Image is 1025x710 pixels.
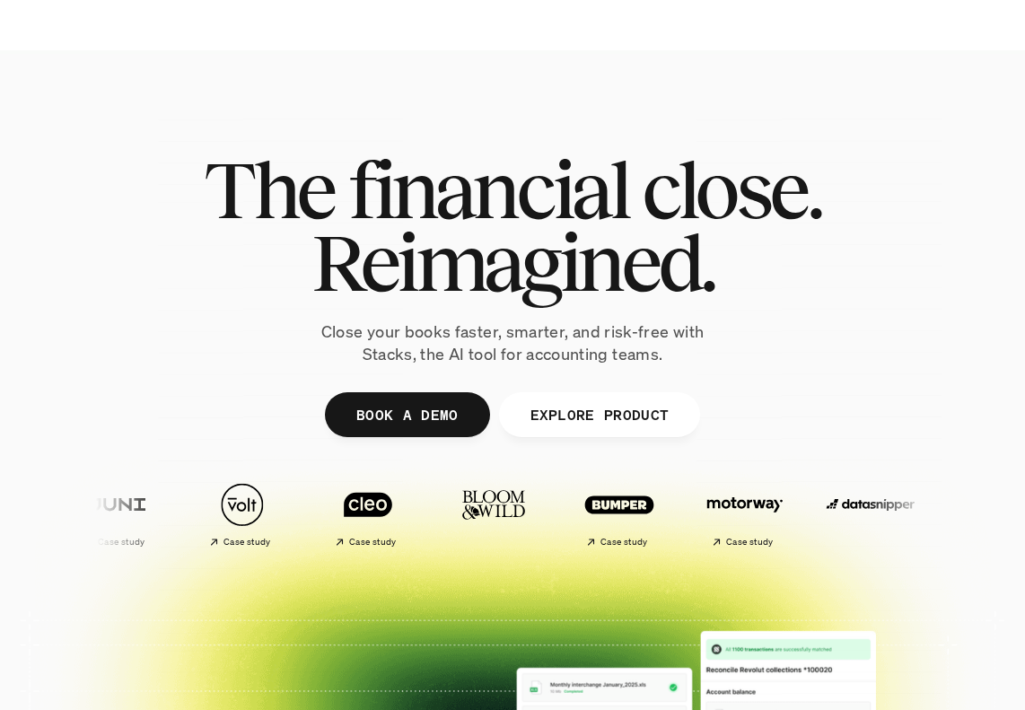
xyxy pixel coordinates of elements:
a: Case study [184,473,301,555]
span: financial [348,153,627,226]
a: BOOK A DEMO [325,392,490,437]
h2: Case study [600,537,648,548]
span: close. [642,153,821,226]
span: Reimagined. [311,226,714,299]
a: EXPLORE PRODUCT [498,392,700,437]
span: The [204,153,334,226]
p: BOOK A DEMO [356,402,459,428]
a: Case study [310,473,426,555]
a: Case study [58,473,175,555]
a: Case study [561,473,678,555]
h2: Case study [349,537,397,548]
h2: Case study [223,537,271,548]
p: EXPLORE PRODUCT [530,402,669,428]
a: Case study [687,473,803,555]
p: Close your books faster, smarter, and risk-free with Stacks, the AI tool for accounting teams. [297,320,728,365]
h2: Case study [726,537,774,548]
h2: Case study [98,537,145,548]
